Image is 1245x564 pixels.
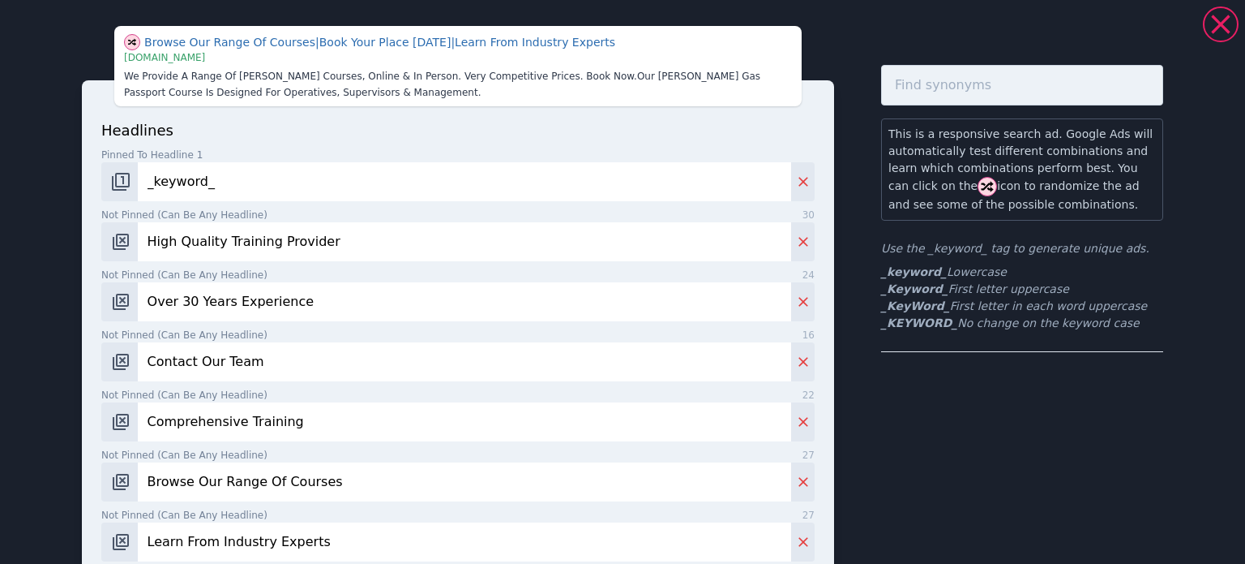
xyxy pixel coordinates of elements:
p: This is a responsive search ad. Google Ads will automatically test different combinations and lea... [888,126,1156,213]
img: pos-.svg [111,232,130,252]
span: 22 [802,388,815,403]
img: pos-.svg [111,292,130,312]
b: _KeyWord_ [881,299,950,312]
p: Use the _keyword_ tag to generate unique ads. [881,240,1163,257]
p: headlines [101,119,815,141]
span: [DOMAIN_NAME] [124,52,205,63]
span: Not pinned (Can be any headline) [101,448,267,463]
span: Not pinned (Can be any headline) [101,328,267,342]
span: 27 [802,448,815,463]
span: Book Your Place [DATE] [319,36,455,49]
button: Delete [791,523,815,562]
span: Not pinned (Can be any headline) [101,508,267,523]
span: 27 [802,508,815,523]
img: shuffle.svg [124,34,140,50]
span: . [634,71,637,82]
b: _Keyword_ [881,282,948,295]
button: Delete [791,342,815,381]
button: Change pinned position [101,403,138,441]
button: Change pinned position [101,222,138,261]
img: pos-.svg [111,532,130,552]
img: pos-1.svg [111,172,130,192]
img: shuffle.svg [978,177,997,196]
img: pos-.svg [111,352,130,372]
button: Change pinned position [101,162,138,201]
button: Change pinned position [101,523,138,562]
li: First letter in each word uppercase [881,298,1163,315]
button: Delete [791,463,815,502]
li: Lowercase [881,264,1163,281]
span: Learn From Industry Experts [455,36,615,49]
li: No change on the keyword case [881,315,1163,332]
button: Delete [791,403,815,441]
button: Delete [791,222,815,261]
button: Change pinned position [101,282,138,321]
button: Change pinned position [101,463,138,502]
b: _keyword_ [881,265,947,278]
span: Not pinned (Can be any headline) [101,388,267,403]
span: 16 [802,328,815,342]
img: pos-.svg [111,472,130,492]
button: Delete [791,282,815,321]
img: pos-.svg [111,412,130,432]
span: Not pinned (Can be any headline) [101,208,267,222]
b: _KEYWORD_ [881,316,957,329]
button: Delete [791,162,815,201]
ul: First letter uppercase [881,264,1163,332]
button: Change pinned position [101,342,138,381]
span: Pinned to headline 1 [101,148,203,162]
span: Browse Our Range Of Courses [144,36,319,49]
span: 30 [802,208,815,222]
span: 24 [802,268,815,282]
span: | [451,36,455,49]
span: Not pinned (Can be any headline) [101,268,267,282]
input: Find synonyms [881,65,1163,105]
span: We Provide A Range Of [PERSON_NAME] Courses, Online & In Person. Very Competitive Prices. Book Now [124,71,637,82]
div: This is just a visual aid. Your CSV will only contain exactly what you add in the form below. [114,26,802,106]
span: Show different combination [124,34,140,50]
span: | [315,36,319,49]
